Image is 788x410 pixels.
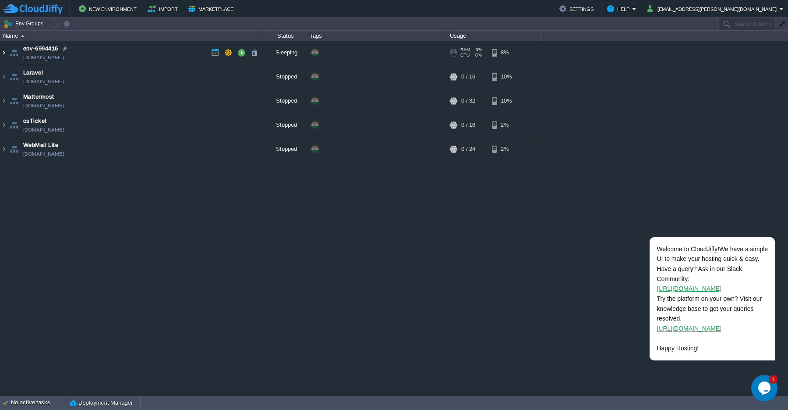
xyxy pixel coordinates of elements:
[461,65,475,89] div: 0 / 16
[0,65,7,89] img: AMDAwAAAACH5BAEAAAAALAAAAAABAAEAAAICRAEAOw==
[0,89,7,113] img: AMDAwAAAACH5BAEAAAAALAAAAAABAAEAAAICRAEAOw==
[473,53,482,58] span: 0%
[307,31,447,41] div: Tags
[263,137,307,161] div: Stopped
[492,137,520,161] div: 2%
[461,89,475,113] div: 0 / 32
[79,4,139,14] button: New Environment
[23,93,54,101] a: Mattermost
[0,41,7,64] img: AMDAwAAAACH5BAEAAAAALAAAAAABAAEAAAICRAEAOw==
[559,4,596,14] button: Settings
[0,113,7,137] img: AMDAwAAAACH5BAEAAAAALAAAAAABAAEAAAICRAEAOw==
[264,31,307,41] div: Status
[23,125,64,134] a: [DOMAIN_NAME]
[23,101,64,110] a: [DOMAIN_NAME]
[461,137,475,161] div: 0 / 24
[23,150,64,158] a: [DOMAIN_NAME]
[23,68,43,77] a: Laravel
[607,4,632,14] button: Help
[188,4,236,14] button: Marketplace
[3,4,63,14] img: CloudJiffy
[263,89,307,113] div: Stopped
[622,158,779,371] iframe: chat widget
[492,41,520,64] div: 8%
[0,137,7,161] img: AMDAwAAAACH5BAEAAAAALAAAAAABAAEAAAICRAEAOw==
[461,113,475,137] div: 0 / 16
[460,47,470,53] span: RAM
[23,53,64,62] a: [DOMAIN_NAME]
[8,41,20,64] img: AMDAwAAAACH5BAEAAAAALAAAAAABAAEAAAICRAEAOw==
[448,31,540,41] div: Usage
[23,117,47,125] a: osTicket
[23,77,64,86] a: [DOMAIN_NAME]
[11,396,66,410] div: No active tasks
[8,89,20,113] img: AMDAwAAAACH5BAEAAAAALAAAAAABAAEAAAICRAEAOw==
[263,65,307,89] div: Stopped
[148,4,180,14] button: Import
[263,41,307,64] div: Sleeping
[751,375,779,401] iframe: chat widget
[8,137,20,161] img: AMDAwAAAACH5BAEAAAAALAAAAAABAAEAAAICRAEAOw==
[8,65,20,89] img: AMDAwAAAACH5BAEAAAAALAAAAAABAAEAAAICRAEAOw==
[460,53,470,58] span: CPU
[70,399,133,407] button: Deployment Manager
[3,18,46,30] button: Env Groups
[474,47,482,53] span: 0%
[1,31,263,41] div: Name
[263,113,307,137] div: Stopped
[492,65,520,89] div: 10%
[647,4,779,14] button: [EMAIL_ADDRESS][PERSON_NAME][DOMAIN_NAME]
[23,141,58,150] a: WebMail Lite
[21,35,25,37] img: AMDAwAAAACH5BAEAAAAALAAAAAABAAEAAAICRAEAOw==
[492,89,520,113] div: 10%
[8,113,20,137] img: AMDAwAAAACH5BAEAAAAALAAAAAABAAEAAAICRAEAOw==
[492,113,520,137] div: 2%
[23,44,58,53] a: env-6994416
